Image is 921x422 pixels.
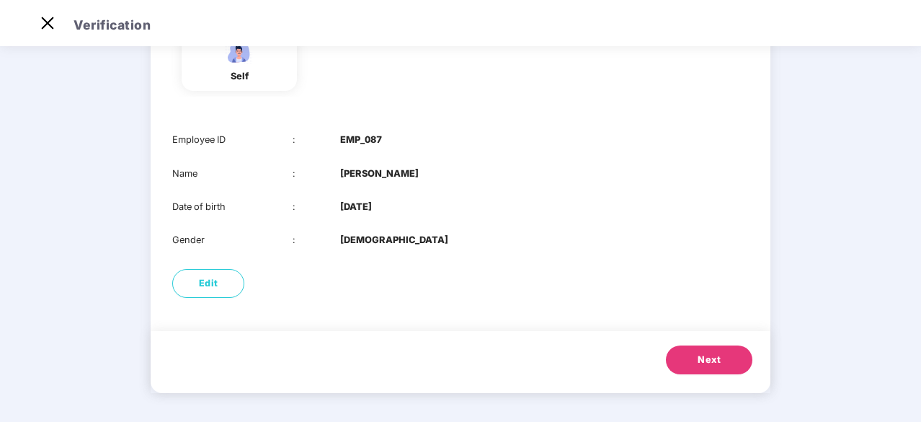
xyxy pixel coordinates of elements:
[340,200,372,214] b: [DATE]
[172,233,293,247] div: Gender
[340,233,448,247] b: [DEMOGRAPHIC_DATA]
[293,200,341,214] div: :
[293,167,341,181] div: :
[172,200,293,214] div: Date of birth
[172,269,244,298] button: Edit
[293,233,341,247] div: :
[340,167,419,181] b: [PERSON_NAME]
[698,353,721,367] span: Next
[666,346,752,374] button: Next
[221,40,257,66] img: svg+xml;base64,PHN2ZyBpZD0iRW1wbG95ZWVfbWFsZSIgeG1sbnM9Imh0dHA6Ly93d3cudzMub3JnLzIwMDAvc3ZnIiB3aW...
[172,167,293,181] div: Name
[293,133,341,147] div: :
[340,133,382,147] b: EMP_087
[221,69,257,84] div: self
[172,133,293,147] div: Employee ID
[199,276,218,291] span: Edit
